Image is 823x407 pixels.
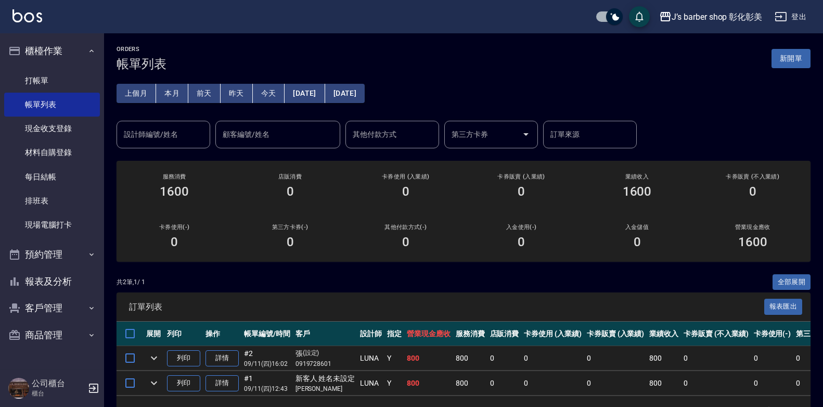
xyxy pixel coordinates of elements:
th: 店販消費 [487,322,522,346]
a: 新開單 [771,53,811,63]
p: [PERSON_NAME] [295,384,355,393]
th: 操作 [203,322,241,346]
p: (設定) [303,348,319,359]
h2: ORDERS [117,46,166,53]
button: 全部展開 [773,274,811,290]
td: 0 [751,371,794,396]
th: 展開 [144,322,164,346]
h3: 1600 [738,235,767,249]
h2: 營業現金應收 [708,224,798,231]
td: 0 [487,346,522,371]
td: LUNA [357,346,384,371]
a: 每日結帳 [4,165,100,189]
h2: 卡券使用 (入業績) [361,173,451,180]
a: 詳情 [205,350,239,366]
td: Y [384,371,404,396]
h3: 0 [402,184,409,199]
button: save [629,6,650,27]
h2: 卡券使用(-) [129,224,220,231]
h3: 0 [402,235,409,249]
button: 客戶管理 [4,295,100,322]
button: 櫃檯作業 [4,37,100,65]
td: 800 [453,371,487,396]
img: Logo [12,9,42,22]
h2: 業績收入 [591,173,682,180]
th: 指定 [384,322,404,346]
h3: 0 [287,235,294,249]
button: 列印 [167,350,200,366]
button: 列印 [167,375,200,391]
th: 列印 [164,322,203,346]
td: 0 [584,346,647,371]
h3: 0 [518,235,525,249]
td: 800 [647,346,681,371]
th: 帳單編號/時間 [241,322,293,346]
td: 800 [453,346,487,371]
td: 0 [487,371,522,396]
h2: 卡券販賣 (入業績) [476,173,567,180]
button: 新開單 [771,49,811,68]
td: 800 [404,346,453,371]
h5: 公司櫃台 [32,378,85,389]
button: expand row [146,350,162,366]
button: expand row [146,375,162,391]
button: 前天 [188,84,221,103]
button: 昨天 [221,84,253,103]
a: 詳情 [205,375,239,391]
td: Y [384,346,404,371]
h3: 0 [749,184,756,199]
button: 商品管理 [4,322,100,349]
div: J’s barber shop 彰化彰美 [672,10,762,23]
h3: 1600 [623,184,652,199]
button: 登出 [770,7,811,27]
h2: 入金儲值 [591,224,682,231]
h3: 1600 [160,184,189,199]
p: 09/11 (四) 16:02 [244,359,290,368]
a: 帳單列表 [4,93,100,117]
span: 訂單列表 [129,302,764,312]
td: 800 [647,371,681,396]
a: 現金收支登錄 [4,117,100,141]
button: [DATE] [325,84,365,103]
h2: 卡券販賣 (不入業績) [708,173,798,180]
h2: 其他付款方式(-) [361,224,451,231]
th: 卡券使用 (入業績) [521,322,584,346]
h3: 0 [634,235,641,249]
button: Open [518,126,534,143]
th: 營業現金應收 [404,322,453,346]
button: [DATE] [285,84,325,103]
h3: 0 [518,184,525,199]
h3: 0 [287,184,294,199]
h2: 入金使用(-) [476,224,567,231]
th: 卡券使用(-) [751,322,794,346]
button: 報表匯出 [764,299,803,315]
a: 材料自購登錄 [4,141,100,164]
h2: 第三方卡券(-) [245,224,335,231]
button: 上個月 [117,84,156,103]
p: 09/11 (四) 12:43 [244,384,290,393]
a: 排班表 [4,189,100,213]
img: Person [8,378,29,399]
th: 卡券販賣 (入業績) [584,322,647,346]
td: 0 [521,371,584,396]
button: 預約管理 [4,241,100,268]
a: 打帳單 [4,69,100,93]
td: #2 [241,346,293,371]
p: 櫃台 [32,389,85,398]
td: 0 [584,371,647,396]
th: 客戶 [293,322,358,346]
td: 0 [681,371,751,396]
th: 服務消費 [453,322,487,346]
td: 0 [681,346,751,371]
a: 現場電腦打卡 [4,213,100,237]
button: 報表及分析 [4,268,100,295]
td: 800 [404,371,453,396]
h3: 帳單列表 [117,57,166,71]
th: 卡券販賣 (不入業績) [681,322,751,346]
td: 0 [751,346,794,371]
p: 0919728601 [295,359,355,368]
td: #1 [241,371,293,396]
button: 今天 [253,84,285,103]
td: 0 [521,346,584,371]
div: 新客人 姓名未設定 [295,373,355,384]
